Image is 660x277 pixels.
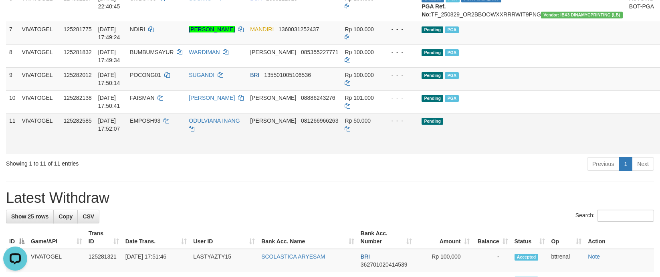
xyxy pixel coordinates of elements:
span: Pending [422,49,443,56]
div: - - - [385,117,415,125]
span: MANDIRI [250,26,274,32]
td: Rp 100,000 [415,249,473,272]
a: Next [632,157,654,171]
span: Accepted [515,254,539,261]
span: 125281832 [64,49,92,55]
span: 125282138 [64,95,92,101]
a: 1 [619,157,632,171]
a: [PERSON_NAME] [189,95,235,101]
td: 7 [6,22,19,44]
span: 125282585 [64,117,92,124]
th: Trans ID: activate to sort column ascending [85,226,122,249]
span: BRI [250,72,259,78]
td: VIVATOGEL [19,67,61,90]
a: Copy [53,210,78,223]
span: Copy 08886243276 to clipboard [301,95,335,101]
a: [PERSON_NAME] [189,26,235,32]
a: CSV [77,210,99,223]
th: ID: activate to sort column descending [6,226,28,249]
td: 9 [6,67,19,90]
span: PGA [445,49,459,56]
span: Pending [422,72,443,79]
span: [DATE] 17:49:24 [98,26,120,40]
button: Open LiveChat chat widget [3,3,27,27]
a: SUGANDI [189,72,214,78]
div: Showing 1 to 11 of 11 entries [6,156,269,168]
div: - - - [385,94,415,102]
th: Bank Acc. Number: activate to sort column ascending [357,226,415,249]
th: Op: activate to sort column ascending [548,226,585,249]
span: [DATE] 17:50:14 [98,72,120,86]
span: [DATE] 17:49:34 [98,49,120,63]
td: LASTYAZTY15 [190,249,258,272]
td: bttrenal [548,249,585,272]
td: [DATE] 17:51:46 [122,249,190,272]
span: Rp 50.000 [345,117,371,124]
span: Copy [59,213,73,220]
a: SCOLASTICA ARYESAM [261,253,325,260]
span: PGA [445,95,459,102]
a: Note [588,253,600,260]
span: CSV [83,213,94,220]
div: - - - [385,25,415,33]
span: [PERSON_NAME] [250,117,296,124]
span: BUMBUMSAYUR [130,49,174,55]
input: Search: [597,210,654,222]
td: 125281321 [85,249,122,272]
span: Rp 100.000 [345,49,373,55]
th: Bank Acc. Name: activate to sort column ascending [258,226,357,249]
th: Status: activate to sort column ascending [511,226,548,249]
a: Previous [587,157,619,171]
span: Copy 085355227771 to clipboard [301,49,338,55]
span: Pending [422,118,443,125]
span: POCONG01 [130,72,161,78]
b: PGA Ref. No: [422,3,446,18]
td: VIVATOGEL [19,113,61,154]
span: Rp 100.000 [345,26,373,32]
th: Game/API: activate to sort column ascending [28,226,85,249]
div: - - - [385,71,415,79]
span: Vendor URL: https://dashboard.q2checkout.com/secure [541,12,623,18]
th: Action [585,226,654,249]
span: Copy 135501005106536 to clipboard [264,72,311,78]
td: 10 [6,90,19,113]
td: - [473,249,511,272]
td: 8 [6,44,19,67]
span: [PERSON_NAME] [250,49,296,55]
span: Rp 101.000 [345,95,373,101]
span: PGA [445,72,459,79]
label: Search: [575,210,654,222]
th: User ID: activate to sort column ascending [190,226,258,249]
span: NDIRI [130,26,145,32]
th: Amount: activate to sort column ascending [415,226,473,249]
td: VIVATOGEL [19,22,61,44]
span: Copy 1360031252437 to clipboard [279,26,319,32]
span: Copy 362701020414539 to clipboard [361,261,408,268]
span: Rp 100.000 [345,72,373,78]
span: [DATE] 17:52:07 [98,117,120,132]
td: VIVATOGEL [28,249,85,272]
span: Pending [422,26,443,33]
span: Pending [422,95,443,102]
td: VIVATOGEL [19,44,61,67]
span: PGA [445,26,459,33]
th: Date Trans.: activate to sort column ascending [122,226,190,249]
span: BRI [361,253,370,260]
span: FAISMAN [130,95,154,101]
span: Copy 081266966263 to clipboard [301,117,338,124]
span: [PERSON_NAME] [250,95,296,101]
span: 125281775 [64,26,92,32]
span: 125282012 [64,72,92,78]
td: VIVATOGEL [19,90,61,113]
th: Balance: activate to sort column ascending [473,226,511,249]
span: Show 25 rows [11,213,48,220]
h1: Latest Withdraw [6,190,654,206]
a: WARDIMAN [189,49,220,55]
div: - - - [385,48,415,56]
a: Show 25 rows [6,210,54,223]
td: 11 [6,113,19,154]
span: [DATE] 17:50:41 [98,95,120,109]
a: ODULVIANA INANG [189,117,240,124]
span: EMPOSH93 [130,117,160,124]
